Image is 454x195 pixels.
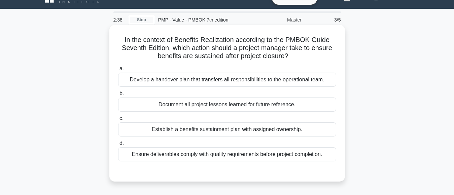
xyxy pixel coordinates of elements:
[117,36,337,61] h5: In the context of Benefits Realization according to the PMBOK Guide Seventh Edition, which action...
[119,140,124,146] span: d.
[118,122,336,136] div: Establish a benefits sustainment plan with assigned ownership.
[118,147,336,161] div: Ensure deliverables comply with quality requirements before project completion.
[154,13,247,27] div: PMP - Value - PMBOK 7th edition
[118,73,336,87] div: Develop a handover plan that transfers all responsibilities to the operational team.
[119,90,124,96] span: b.
[306,13,345,27] div: 3/5
[119,66,124,71] span: a.
[119,115,124,121] span: c.
[129,16,154,24] a: Stop
[247,13,306,27] div: Master
[109,13,129,27] div: 2:38
[118,97,336,112] div: Document all project lessons learned for future reference.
